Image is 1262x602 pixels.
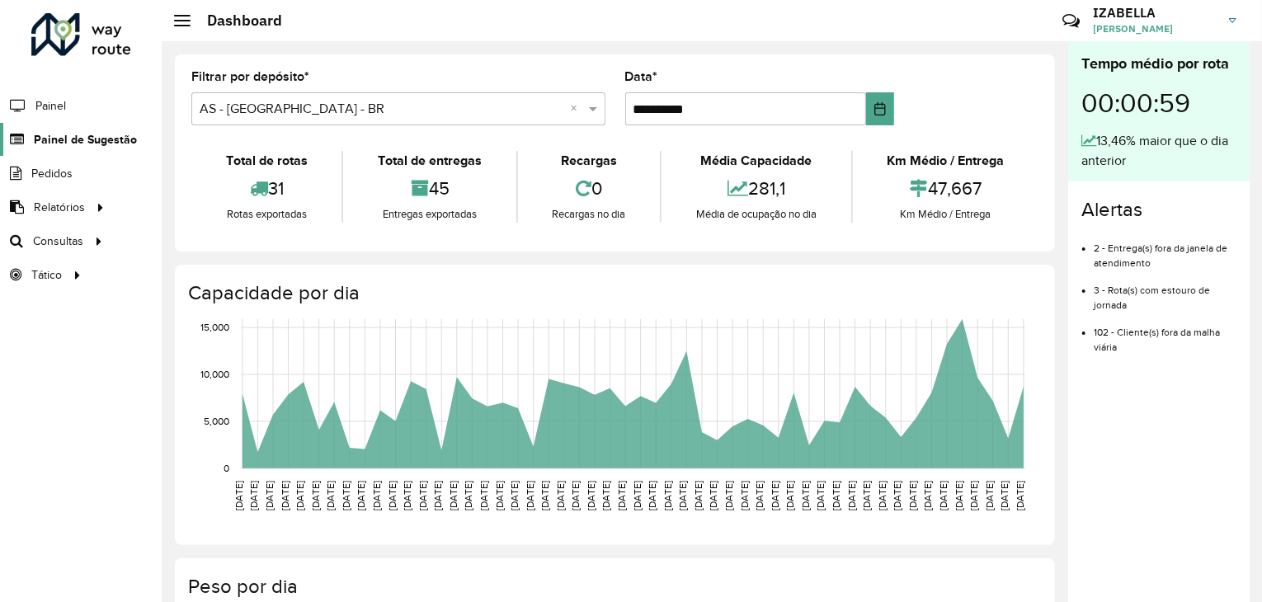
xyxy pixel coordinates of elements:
text: [DATE] [325,481,336,510]
text: [DATE] [907,481,918,510]
label: Data [625,67,658,87]
text: [DATE] [494,481,505,510]
text: [DATE] [371,481,382,510]
text: [DATE] [709,481,719,510]
text: [DATE] [478,481,489,510]
text: [DATE] [678,481,689,510]
li: 102 - Cliente(s) fora da malha viária [1094,313,1236,355]
h4: Capacidade por dia [188,281,1038,305]
h3: IZABELLA [1093,5,1217,21]
text: 10,000 [200,369,229,379]
span: Painel de Sugestão [34,131,137,148]
text: [DATE] [923,481,934,510]
text: [DATE] [570,481,581,510]
text: [DATE] [938,481,949,510]
text: [DATE] [402,481,412,510]
text: [DATE] [448,481,459,510]
text: [DATE] [954,481,964,510]
div: 13,46% maior que o dia anterior [1081,131,1236,171]
div: 0 [522,171,656,206]
text: [DATE] [341,481,351,510]
text: [DATE] [693,481,704,510]
text: [DATE] [555,481,566,510]
text: 0 [224,463,229,473]
text: [DATE] [294,481,305,510]
a: Contato Rápido [1053,3,1089,39]
div: Rotas exportadas [195,206,337,223]
div: Entregas exportadas [347,206,511,223]
span: [PERSON_NAME] [1093,21,1217,36]
text: [DATE] [892,481,903,510]
text: [DATE] [770,481,780,510]
div: 281,1 [666,171,846,206]
div: Média de ocupação no dia [666,206,846,223]
text: [DATE] [417,481,428,510]
button: Choose Date [866,92,894,125]
text: [DATE] [586,481,596,510]
h2: Dashboard [191,12,282,30]
text: [DATE] [280,481,290,510]
text: [DATE] [968,481,979,510]
text: [DATE] [846,481,857,510]
h4: Alertas [1081,198,1236,222]
span: Tático [31,266,62,284]
text: [DATE] [432,481,443,510]
div: Total de rotas [195,151,337,171]
div: 00:00:59 [1081,75,1236,131]
text: [DATE] [387,481,398,510]
span: Relatórios [34,199,85,216]
text: [DATE] [647,481,657,510]
text: [DATE] [1000,481,1010,510]
text: [DATE] [861,481,872,510]
span: Pedidos [31,165,73,182]
text: [DATE] [723,481,734,510]
text: [DATE] [831,481,841,510]
label: Filtrar por depósito [191,67,309,87]
text: [DATE] [800,481,811,510]
text: [DATE] [463,481,473,510]
text: [DATE] [984,481,995,510]
div: Km Médio / Entrega [857,151,1034,171]
text: [DATE] [539,481,550,510]
li: 2 - Entrega(s) fora da janela de atendimento [1094,228,1236,270]
text: 5,000 [204,416,229,426]
div: 31 [195,171,337,206]
text: [DATE] [310,481,321,510]
span: Consultas [33,233,83,250]
div: Tempo médio por rota [1081,53,1236,75]
div: Km Médio / Entrega [857,206,1034,223]
text: [DATE] [816,481,826,510]
div: Total de entregas [347,151,511,171]
text: [DATE] [601,481,612,510]
span: Painel [35,97,66,115]
text: [DATE] [525,481,535,510]
text: [DATE] [662,481,673,510]
div: Recargas [522,151,656,171]
text: [DATE] [1015,481,1025,510]
text: [DATE] [248,481,259,510]
text: 15,000 [200,322,229,332]
li: 3 - Rota(s) com estouro de jornada [1094,270,1236,313]
div: 45 [347,171,511,206]
text: [DATE] [616,481,627,510]
span: Clear all [571,99,585,119]
div: Recargas no dia [522,206,656,223]
text: [DATE] [264,481,275,510]
text: [DATE] [739,481,750,510]
text: [DATE] [632,481,643,510]
text: [DATE] [877,481,888,510]
text: [DATE] [356,481,366,510]
text: [DATE] [233,481,244,510]
text: [DATE] [785,481,796,510]
text: [DATE] [754,481,765,510]
div: 47,667 [857,171,1034,206]
div: Média Capacidade [666,151,846,171]
h4: Peso por dia [188,575,1038,599]
text: [DATE] [509,481,520,510]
